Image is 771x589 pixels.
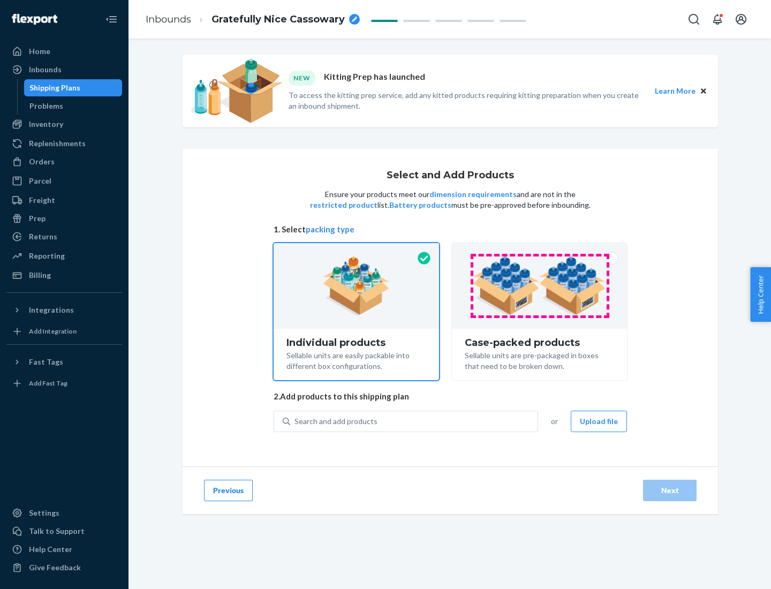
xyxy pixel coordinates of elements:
a: Talk to Support [6,523,122,540]
button: Give Feedback [6,559,122,576]
div: Individual products [286,337,426,348]
a: Inbounds [6,61,122,78]
span: 2. Add products to this shipping plan [274,391,627,402]
img: Flexport logo [12,14,57,25]
div: Replenishments [29,138,86,149]
a: Prep [6,210,122,227]
button: Battery products [389,200,451,210]
a: Add Integration [6,323,122,340]
span: or [551,416,558,427]
button: restricted product [310,200,377,210]
div: Integrations [29,305,74,315]
button: Close [698,85,709,97]
div: Add Integration [29,327,77,336]
div: Home [29,46,50,57]
button: packing type [306,224,354,235]
div: Add Fast Tag [29,379,67,388]
a: Help Center [6,541,122,558]
button: dimension requirements [429,189,517,200]
button: Close Navigation [101,9,122,30]
span: Gratefully Nice Cassowary [211,13,345,27]
button: Open account menu [730,9,752,30]
button: Learn More [655,85,696,97]
div: Returns [29,231,57,242]
p: Kitting Prep has launched [324,71,425,85]
div: Prep [29,213,46,224]
a: Billing [6,267,122,284]
div: Next [652,485,687,496]
a: Problems [24,97,123,115]
img: individual-pack.facf35554cb0f1810c75b2bd6df2d64e.png [323,256,390,315]
a: Inbounds [146,13,191,25]
a: Reporting [6,247,122,265]
a: Parcel [6,172,122,190]
button: Integrations [6,301,122,319]
a: Returns [6,228,122,245]
div: Talk to Support [29,526,85,537]
div: Give Feedback [29,562,81,573]
div: Shipping Plans [29,82,80,93]
div: Billing [29,270,51,281]
div: Sellable units are pre-packaged in boxes that need to be broken down. [465,348,614,372]
div: Problems [29,101,63,111]
p: To access the kitting prep service, add any kitted products requiring kitting preparation when yo... [289,90,645,111]
a: Add Fast Tag [6,375,122,392]
a: Shipping Plans [24,79,123,96]
div: Orders [29,156,55,167]
div: Reporting [29,251,65,261]
a: Settings [6,504,122,522]
button: Fast Tags [6,353,122,371]
div: Help Center [29,544,72,555]
a: Freight [6,192,122,209]
div: Sellable units are easily packable into different box configurations. [286,348,426,372]
button: Open Search Box [683,9,705,30]
button: Previous [204,480,253,501]
div: Fast Tags [29,357,63,367]
div: Parcel [29,176,51,186]
p: Ensure your products meet our and are not in the list. must be pre-approved before inbounding. [309,189,592,210]
a: Replenishments [6,135,122,152]
button: Open notifications [707,9,728,30]
div: Freight [29,195,55,206]
button: Upload file [571,411,627,432]
a: Orders [6,153,122,170]
div: NEW [289,71,315,85]
div: Case-packed products [465,337,614,348]
button: Next [643,480,697,501]
span: 1. Select [274,224,627,235]
button: Help Center [750,267,771,322]
a: Home [6,43,122,60]
a: Inventory [6,116,122,133]
div: Inbounds [29,64,62,75]
ol: breadcrumbs [137,4,368,35]
img: case-pack.59cecea509d18c883b923b81aeac6d0b.png [473,256,606,315]
div: Settings [29,508,59,518]
div: Search and add products [294,416,377,427]
h1: Select and Add Products [387,170,514,181]
div: Inventory [29,119,63,130]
